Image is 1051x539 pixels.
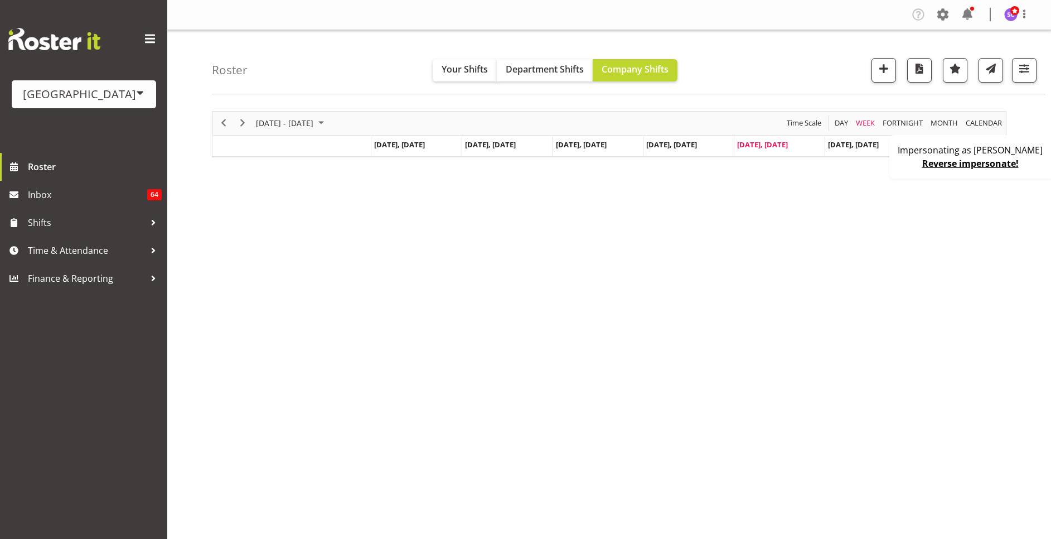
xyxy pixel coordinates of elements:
[8,28,100,50] img: Rosterit website logo
[964,116,1004,130] button: Month
[212,111,1006,157] div: Timeline Week of August 22, 2025
[882,116,924,130] span: Fortnight
[943,58,967,83] button: Highlight an important date within the roster.
[881,116,925,130] button: Fortnight
[855,116,876,130] span: Week
[497,59,593,81] button: Department Shifts
[907,58,932,83] button: Download a PDF of the roster according to the set date range.
[786,116,822,130] span: Time Scale
[979,58,1003,83] button: Send a list of all shifts for the selected filtered period to all rostered employees.
[965,116,1003,130] span: calendar
[254,116,329,130] button: August 2025
[737,139,788,150] span: [DATE], [DATE]
[28,270,145,287] span: Finance & Reporting
[233,112,252,135] div: next period
[28,214,145,231] span: Shifts
[593,59,677,81] button: Company Shifts
[28,242,145,259] span: Time & Attendance
[506,63,584,75] span: Department Shifts
[214,112,233,135] div: previous period
[646,139,697,150] span: [DATE], [DATE]
[255,116,314,130] span: [DATE] - [DATE]
[212,64,248,76] h4: Roster
[252,112,331,135] div: August 18 - 24, 2025
[929,116,959,130] span: Month
[235,116,250,130] button: Next
[23,86,145,103] div: [GEOGRAPHIC_DATA]
[433,59,497,81] button: Your Shifts
[922,157,1019,170] a: Reverse impersonate!
[1012,58,1037,83] button: Filter Shifts
[374,139,425,150] span: [DATE], [DATE]
[828,139,879,150] span: [DATE], [DATE]
[785,116,824,130] button: Time Scale
[28,158,162,175] span: Roster
[929,116,960,130] button: Timeline Month
[442,63,488,75] span: Your Shifts
[28,186,147,203] span: Inbox
[871,58,896,83] button: Add a new shift
[834,116,849,130] span: Day
[1004,8,1018,21] img: stephen-cook564.jpg
[854,116,877,130] button: Timeline Week
[602,63,669,75] span: Company Shifts
[833,116,850,130] button: Timeline Day
[147,189,162,200] span: 64
[216,116,231,130] button: Previous
[465,139,516,150] span: [DATE], [DATE]
[556,139,607,150] span: [DATE], [DATE]
[898,143,1043,157] p: Impersonating as [PERSON_NAME]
